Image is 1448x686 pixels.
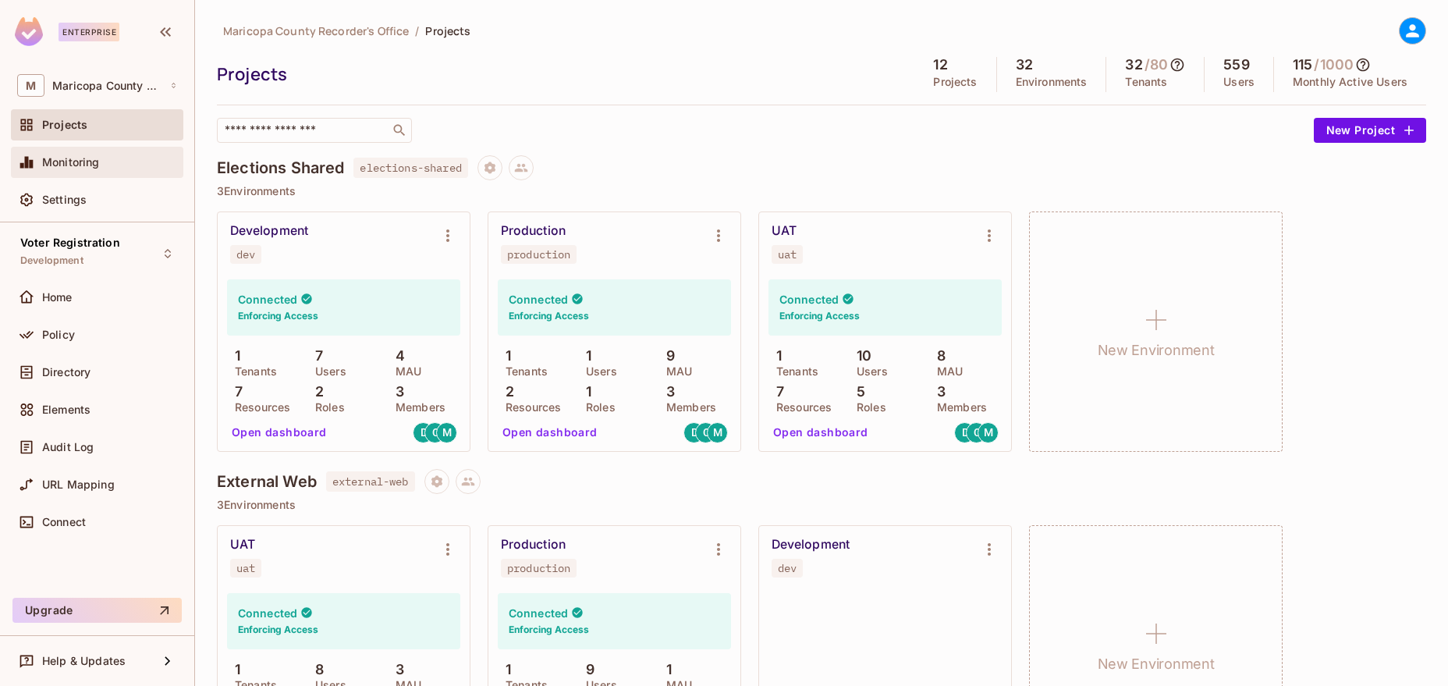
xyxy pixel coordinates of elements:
p: Projects [933,76,977,88]
p: 2 [498,384,514,400]
p: Users [307,365,346,378]
span: C [703,427,710,438]
button: Upgrade [12,598,182,623]
h5: / 1000 [1314,57,1354,73]
p: 3 [929,384,946,400]
p: 3 [658,384,675,400]
div: Production [501,223,566,239]
p: 1 [227,662,240,677]
h4: Connected [509,292,568,307]
span: M [713,427,722,438]
p: 1 [227,348,240,364]
h4: Elections Shared [217,158,344,177]
p: Resources [498,401,561,414]
p: 3 [388,662,404,677]
button: New Project [1314,118,1426,143]
p: 2 [307,384,324,400]
h6: Enforcing Access [509,309,589,323]
p: Tenants [498,365,548,378]
span: Directory [42,366,90,379]
span: external-web [326,471,415,492]
span: Policy [42,329,75,341]
h5: / 80 [1145,57,1168,73]
span: Home [42,291,73,304]
p: 7 [768,384,784,400]
button: Environment settings [703,534,734,565]
p: 1 [578,384,591,400]
h5: 12 [933,57,947,73]
p: 7 [227,384,243,400]
p: 3 Environments [217,499,1426,511]
span: Projects [42,119,87,131]
p: MAU [388,365,421,378]
p: Roles [307,401,345,414]
h4: Connected [238,292,297,307]
span: elections-shared [353,158,467,178]
span: C [974,427,981,438]
button: Environment settings [432,534,463,565]
button: Open dashboard [496,420,604,445]
p: Resources [227,401,290,414]
span: Project settings [477,163,502,178]
h5: 32 [1125,57,1142,73]
p: Tenants [227,365,277,378]
div: Enterprise [59,23,119,41]
p: 1 [578,348,591,364]
li: / [415,23,419,38]
h6: Enforcing Access [238,309,318,323]
span: Voter Registration [20,236,120,249]
span: Help & Updates [42,655,126,667]
span: Monitoring [42,156,100,169]
span: D [962,427,969,438]
p: 5 [849,384,865,400]
div: Projects [217,62,907,86]
div: Development [230,223,308,239]
span: D [691,427,698,438]
div: production [507,248,570,261]
span: M [984,427,993,438]
p: Members [929,401,987,414]
button: Environment settings [703,220,734,251]
p: 1 [498,662,511,677]
p: 3 [388,384,404,400]
p: Users [578,365,617,378]
button: Open dashboard [767,420,875,445]
p: Members [388,401,445,414]
p: Roles [849,401,886,414]
h4: Connected [779,292,839,307]
span: URL Mapping [42,478,115,491]
h6: Enforcing Access [238,623,318,637]
h4: Connected [238,606,297,620]
h4: Connected [509,606,568,620]
span: Audit Log [42,441,94,453]
div: Development [772,537,850,553]
p: 4 [388,348,405,364]
p: Tenants [768,365,818,378]
p: 8 [929,348,946,364]
h6: Enforcing Access [509,623,589,637]
p: Users [849,365,888,378]
span: C [432,427,439,438]
h5: 115 [1293,57,1312,73]
p: 9 [578,662,594,677]
p: 9 [658,348,675,364]
p: Users [1223,76,1255,88]
span: Project settings [424,477,449,492]
div: UAT [772,223,797,239]
p: 8 [307,662,324,677]
div: dev [236,248,255,261]
p: Monthly Active Users [1293,76,1407,88]
p: MAU [929,365,963,378]
button: Open dashboard [225,420,333,445]
h4: External Web [217,472,317,491]
button: Environment settings [974,534,1005,565]
span: Settings [42,194,87,206]
p: 3 Environments [217,185,1426,197]
h1: New Environment [1098,339,1215,362]
span: D [421,427,428,438]
div: uat [778,248,797,261]
p: 1 [658,662,672,677]
span: Maricopa County Recorder's Office [223,23,409,38]
div: production [507,562,570,574]
p: Members [658,401,716,414]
